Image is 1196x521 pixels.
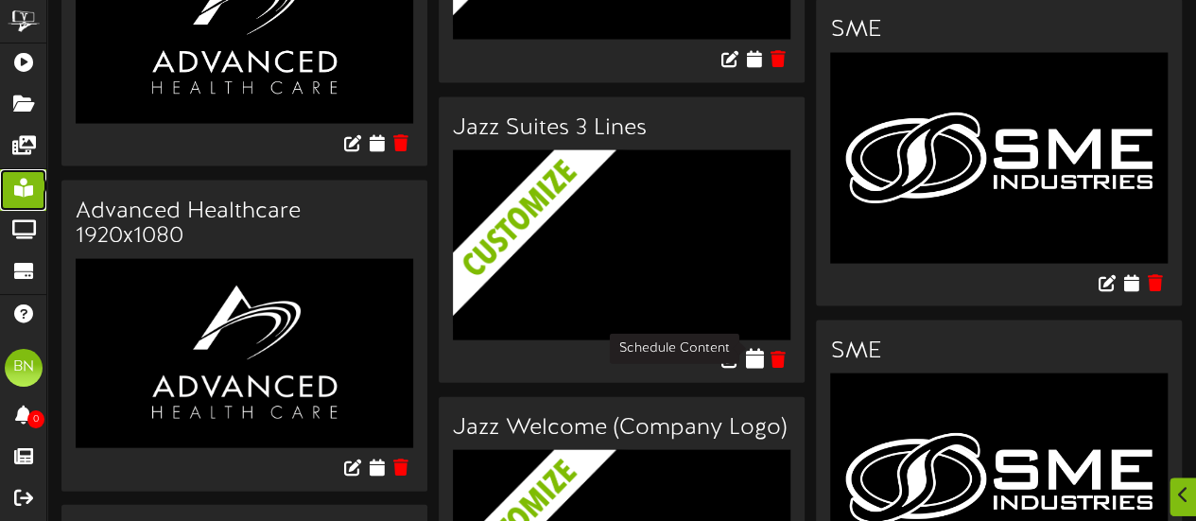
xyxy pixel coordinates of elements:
[76,259,413,449] img: b690dabd-b6bc-498b-ae35-ec493208405d.png
[453,416,790,441] h3: Jazz Welcome (Company Logo)
[830,53,1168,264] img: cb6c8ce7-7247-4c29-852a-03e30aa5b741.png
[5,349,43,387] div: BN
[453,116,790,141] h3: Jazz Suites 3 Lines
[830,339,1168,364] h3: SME
[453,150,819,393] img: customize_overlay-33eb2c126fd3cb1579feece5bc878b72.png
[76,200,413,250] h3: Advanced Healthcare 1920x1080
[830,18,1168,43] h3: SME
[27,410,44,428] span: 0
